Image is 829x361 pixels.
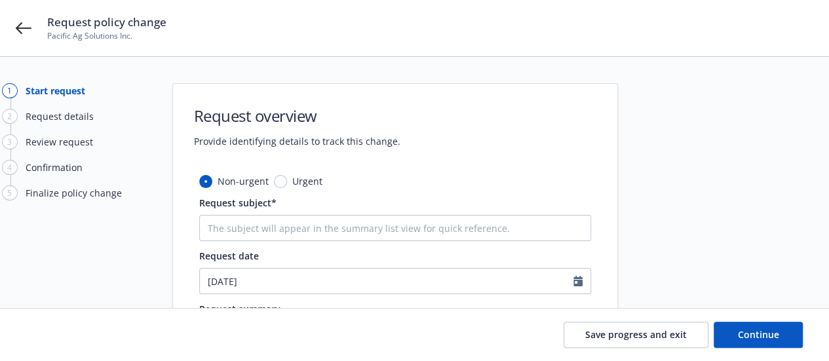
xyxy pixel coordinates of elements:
[274,175,287,188] input: Urgent
[564,322,708,348] button: Save progress and exit
[199,215,591,241] input: The subject will appear in the summary list view for quick reference.
[2,109,18,124] div: 2
[218,174,269,188] span: Non-urgent
[26,161,83,174] div: Confirmation
[2,83,18,98] div: 1
[194,105,400,126] h1: Request overview
[199,175,212,188] input: Non-urgent
[292,174,322,188] span: Urgent
[26,84,85,98] div: Start request
[47,30,166,42] span: Pacific Ag Solutions Inc.
[200,269,573,294] input: MM/DD/YYYY
[738,328,779,341] span: Continue
[26,186,122,200] div: Finalize policy change
[199,303,280,315] span: Request summary
[573,276,583,286] svg: Calendar
[194,134,400,148] span: Provide identifying details to track this change.
[26,109,94,123] div: Request details
[714,322,803,348] button: Continue
[26,135,93,149] div: Review request
[2,160,18,175] div: 4
[199,250,259,262] span: Request date
[2,185,18,200] div: 5
[47,14,166,30] span: Request policy change
[2,134,18,149] div: 3
[199,197,277,209] span: Request subject*
[585,328,687,341] span: Save progress and exit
